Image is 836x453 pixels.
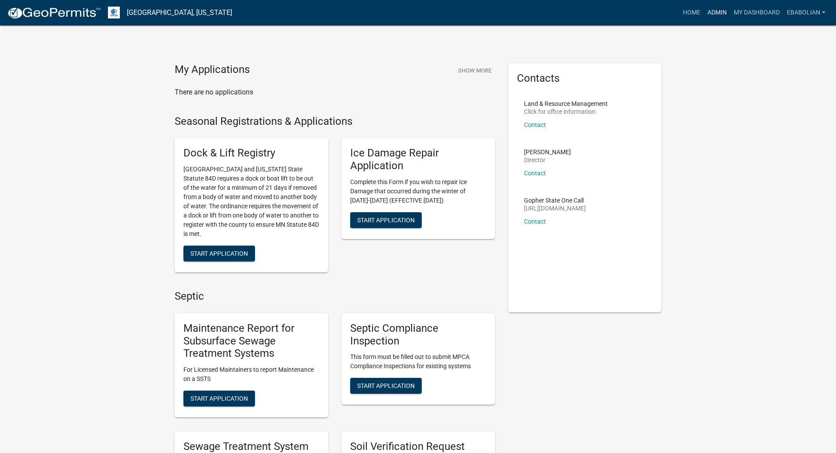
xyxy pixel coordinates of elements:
p: [GEOGRAPHIC_DATA] and [US_STATE] State Statute 84D requires a dock or boat lift to be out of the ... [183,165,319,239]
h4: Septic [175,290,495,303]
a: ebabolian [783,4,829,21]
h5: Dock & Lift Registry [183,147,319,159]
p: Director [524,157,571,163]
p: For Licensed Maintainers to report Maintenance on a SSTS [183,365,319,384]
h5: Contacts [517,72,653,85]
a: Admin [704,4,730,21]
h5: Ice Damage Repair Application [350,147,486,172]
button: Show More [455,63,495,78]
h5: Soil Verification Request [350,440,486,453]
a: Contact [524,121,546,128]
p: Land & Resource Management [524,101,608,107]
h4: My Applications [175,63,250,76]
a: Contact [524,218,546,225]
span: Start Application [190,250,248,257]
p: Click for office information: [524,109,608,115]
button: Start Application [350,212,422,228]
p: Complete this Form if you wish to repair Ice Damage that occurred during the winter of [DATE]-[DA... [350,178,486,205]
p: [URL][DOMAIN_NAME] [524,205,586,211]
button: Start Application [183,391,255,406]
span: Start Application [357,216,415,223]
p: Gopher State One Call [524,197,586,203]
a: Home [679,4,704,21]
a: Contact [524,170,546,177]
a: My Dashboard [730,4,783,21]
p: [PERSON_NAME] [524,149,571,155]
span: Start Application [357,382,415,389]
a: [GEOGRAPHIC_DATA], [US_STATE] [127,5,232,20]
button: Start Application [183,246,255,261]
p: This form must be filled out to submit MPCA Compliance Inspections for existing systems [350,352,486,371]
button: Start Application [350,378,422,394]
p: There are no applications [175,87,495,98]
h4: Seasonal Registrations & Applications [175,115,495,128]
h5: Septic Compliance Inspection [350,322,486,348]
span: Start Application [190,395,248,402]
h5: Maintenance Report for Subsurface Sewage Treatment Systems [183,322,319,360]
img: Otter Tail County, Minnesota [108,7,120,18]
